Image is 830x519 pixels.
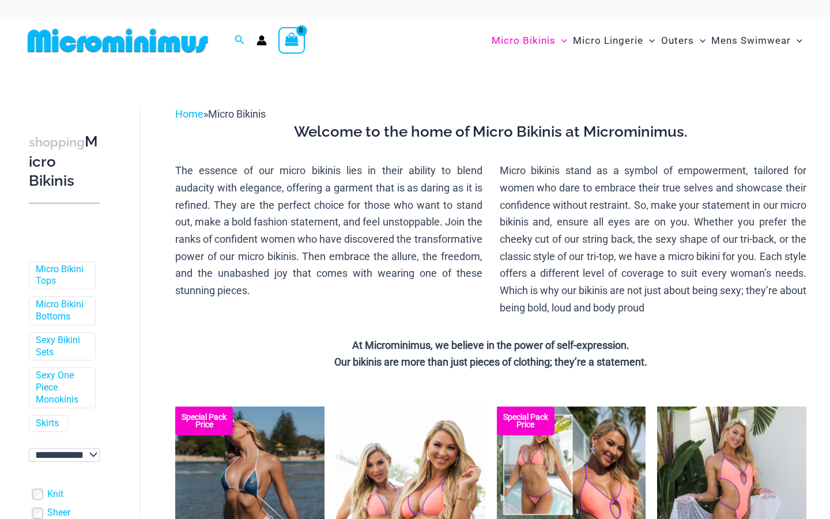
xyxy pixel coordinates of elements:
[556,26,567,55] span: Menu Toggle
[352,339,629,351] strong: At Microminimus, we believe in the power of self-expression.
[500,162,807,316] p: Micro bikinis stand as a symbol of empowerment, tailored for women who dare to embrace their true...
[658,23,708,58] a: OutersMenu ToggleMenu Toggle
[29,135,85,149] span: shopping
[278,27,305,54] a: View Shopping Cart, empty
[36,299,86,323] a: Micro Bikini Bottoms
[570,23,658,58] a: Micro LingerieMenu ToggleMenu Toggle
[492,26,556,55] span: Micro Bikinis
[29,448,100,462] select: wpc-taxonomy-pa_color-745982
[235,33,245,48] a: Search icon link
[661,26,694,55] span: Outers
[489,23,570,58] a: Micro BikinisMenu ToggleMenu Toggle
[175,108,203,120] a: Home
[256,35,267,46] a: Account icon link
[573,26,643,55] span: Micro Lingerie
[29,132,100,191] h3: Micro Bikinis
[694,26,705,55] span: Menu Toggle
[497,413,554,428] b: Special Pack Price
[36,418,59,430] a: Skirts
[643,26,655,55] span: Menu Toggle
[334,356,647,368] strong: Our bikinis are more than just pieces of clothing; they’re a statement.
[36,370,86,405] a: Sexy One Piece Monokinis
[47,507,70,519] a: Sheer
[175,162,482,299] p: The essence of our micro bikinis lies in their ability to blend audacity with elegance, offering ...
[36,334,86,359] a: Sexy Bikini Sets
[708,23,805,58] a: Mens SwimwearMenu ToggleMenu Toggle
[175,108,266,120] span: »
[36,264,86,288] a: Micro Bikini Tops
[175,413,233,428] b: Special Pack Price
[208,108,266,120] span: Micro Bikinis
[791,26,802,55] span: Menu Toggle
[711,26,791,55] span: Mens Swimwear
[487,21,807,60] nav: Site Navigation
[23,28,213,54] img: MM SHOP LOGO FLAT
[47,488,63,501] a: Knit
[175,122,806,142] h3: Welcome to the home of Micro Bikinis at Microminimus.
